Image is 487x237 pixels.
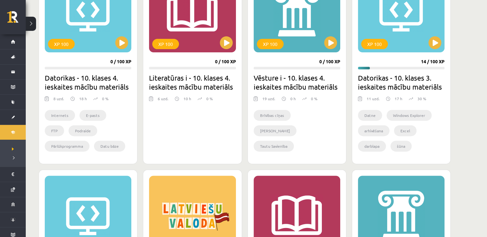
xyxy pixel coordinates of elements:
li: Podraide [69,125,97,136]
div: XP 100 [48,39,75,49]
div: 6 uzd. [158,96,168,105]
p: 0 % [311,96,317,101]
p: 17 h [395,96,402,101]
h2: Datorikas - 10. klases 3. ieskaites mācību materiāls [358,73,445,91]
p: 0 h [290,96,296,101]
li: FTP [45,125,64,136]
li: Excel [394,125,417,136]
li: Tautu Savienība [254,141,294,152]
div: XP 100 [361,39,388,49]
h2: Vēsture i - 10. klases 4. ieskaites mācību materiāls [254,73,340,91]
p: 10 h [183,96,191,101]
div: 8 uzd. [53,96,64,105]
h2: Literatūras i - 10. klases 4. ieskaites mācību materiāls [149,73,236,91]
p: 30 % [417,96,426,101]
li: Pārlūkprogramma [45,141,89,152]
li: šūna [390,141,412,152]
p: 18 h [79,96,87,101]
div: 19 uzd. [262,96,275,105]
li: arhivēšana [358,125,389,136]
p: 0 % [206,96,213,101]
li: Datne [358,110,382,121]
li: [PERSON_NAME] [254,125,296,136]
p: 0 % [102,96,108,101]
div: 11 uzd. [367,96,379,105]
li: E-pasts [80,110,106,121]
li: Windows Explorer [387,110,432,121]
a: Rīgas 1. Tālmācības vidusskola [7,11,26,27]
div: XP 100 [152,39,179,49]
li: darblapa [358,141,386,152]
li: Internets [45,110,75,121]
div: XP 100 [257,39,284,49]
li: Brīvības cīņas [254,110,291,121]
li: Datu bāze [94,141,125,152]
h2: Datorikas - 10. klases 4. ieskaites mācību materiāls [45,73,131,91]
